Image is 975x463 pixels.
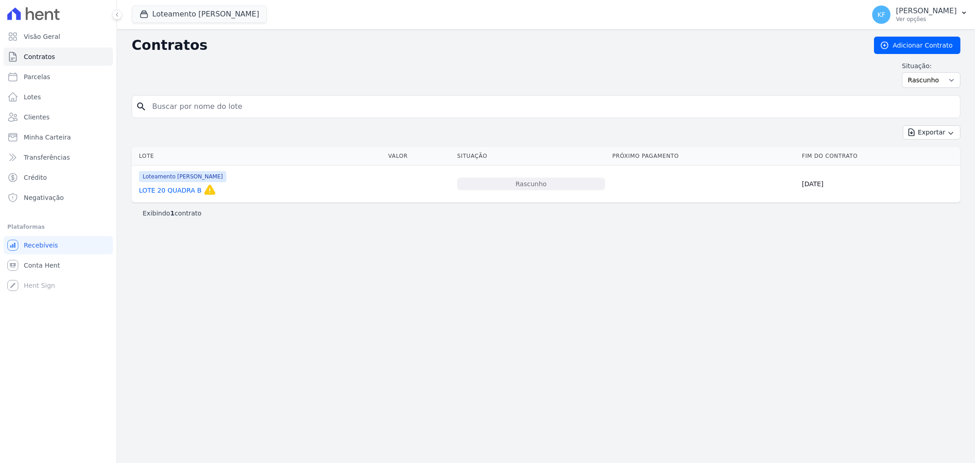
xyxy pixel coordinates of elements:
span: KF [877,11,885,18]
th: Próximo Pagamento [609,147,799,166]
th: Valor [384,147,453,166]
span: Parcelas [24,72,50,81]
th: Situação [453,147,608,166]
button: Exportar [903,125,960,140]
span: Contratos [24,52,55,61]
a: Negativação [4,188,113,207]
span: Lotes [24,92,41,102]
a: Conta Hent [4,256,113,275]
a: Contratos [4,48,113,66]
span: Negativação [24,193,64,202]
th: Fim do Contrato [798,147,960,166]
a: Recebíveis [4,236,113,254]
div: Plataformas [7,221,109,232]
span: Transferências [24,153,70,162]
span: Conta Hent [24,261,60,270]
a: LOTE 20 QUADRA B [139,186,202,195]
a: Transferências [4,148,113,167]
span: Crédito [24,173,47,182]
div: Rascunho [457,178,605,190]
span: Clientes [24,113,49,122]
th: Lote [132,147,384,166]
b: 1 [170,210,175,217]
a: Adicionar Contrato [874,37,960,54]
p: Ver opções [896,16,957,23]
button: Loteamento [PERSON_NAME] [132,5,267,23]
span: Minha Carteira [24,133,71,142]
a: Parcelas [4,68,113,86]
label: Situação: [902,61,960,70]
span: Visão Geral [24,32,60,41]
button: KF [PERSON_NAME] Ver opções [865,2,975,27]
a: Crédito [4,168,113,187]
p: [PERSON_NAME] [896,6,957,16]
span: Loteamento [PERSON_NAME] [139,171,226,182]
i: search [136,101,147,112]
td: [DATE] [798,166,960,203]
a: Clientes [4,108,113,126]
a: Minha Carteira [4,128,113,146]
span: Recebíveis [24,241,58,250]
a: Lotes [4,88,113,106]
p: Exibindo contrato [143,209,202,218]
a: Visão Geral [4,27,113,46]
input: Buscar por nome do lote [147,97,956,116]
h2: Contratos [132,37,859,54]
